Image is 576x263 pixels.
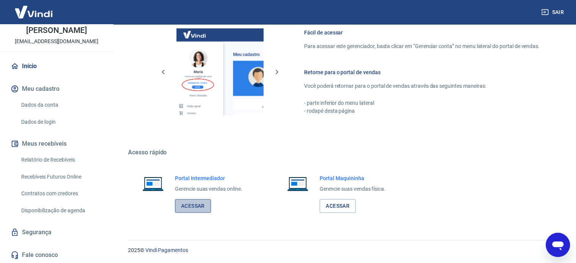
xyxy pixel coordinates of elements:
a: Acessar [320,199,356,213]
img: Imagem da dashboard mostrando o botão de gerenciar conta na sidebar no lado esquerdo [176,28,264,115]
img: Vindi [9,0,58,23]
a: Recebíveis Futuros Online [18,169,104,185]
p: 2025 © [128,246,558,254]
p: [PERSON_NAME] [26,26,87,34]
h6: Fácil de acessar [304,29,540,36]
a: Contratos com credores [18,186,104,201]
h6: Portal Intermediador [175,174,242,182]
button: Meu cadastro [9,81,104,97]
img: Imagem de um notebook aberto [282,174,314,193]
h6: Retorne para o portal de vendas [304,68,540,76]
p: - rodapé desta página [304,107,540,115]
a: Relatório de Recebíveis [18,152,104,168]
iframe: Botão para abrir a janela de mensagens [546,233,570,257]
p: Gerencie suas vendas online. [175,185,242,193]
h5: Acesso rápido [128,149,558,156]
a: Dados da conta [18,97,104,113]
p: Para acessar este gerenciador, basta clicar em “Gerenciar conta” no menu lateral do portal de ven... [304,42,540,50]
a: Dados de login [18,114,104,130]
img: Imagem de um notebook aberto [137,174,169,193]
p: - parte inferior do menu lateral [304,99,540,107]
button: Meus recebíveis [9,135,104,152]
a: Vindi Pagamentos [145,247,188,253]
h6: Portal Maquininha [320,174,386,182]
a: Disponibilização de agenda [18,203,104,218]
p: Você poderá retornar para o portal de vendas através das seguintes maneiras: [304,82,540,90]
p: Gerencie suas vendas física. [320,185,386,193]
a: Segurança [9,224,104,241]
p: [EMAIL_ADDRESS][DOMAIN_NAME] [15,37,98,45]
a: Acessar [175,199,211,213]
button: Sair [540,5,567,19]
a: Início [9,58,104,75]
